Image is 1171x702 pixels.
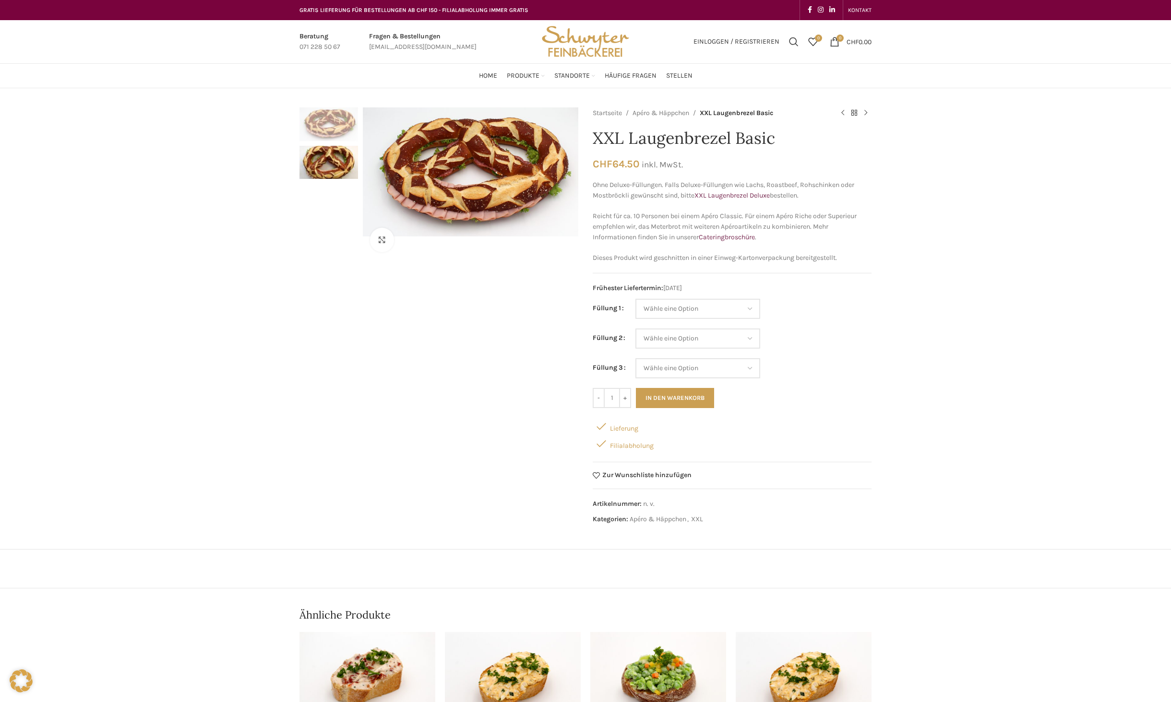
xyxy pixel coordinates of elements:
span: , [687,514,689,525]
div: Secondary navigation [843,0,876,20]
a: Startseite [593,108,622,118]
a: Site logo [538,37,633,45]
a: XXL [691,515,703,523]
a: Cateringbroschüre [699,233,755,241]
input: Produktmenge [605,388,619,408]
a: KONTAKT [848,0,872,20]
button: In den Warenkorb [636,388,714,408]
label: Füllung 1 [593,303,624,314]
span: Frühester Liefertermin: [593,284,663,292]
span: KONTAKT [848,7,872,13]
p: Reicht für ca. 10 Personen bei einem Apéro Classic. Für einem Apéro Riche oder Superieur empfehle... [593,211,872,243]
div: 1 / 2 [360,107,581,236]
span: Produkte [507,71,539,81]
img: Bäckerei Schwyter [538,20,633,63]
nav: Breadcrumb [593,107,827,119]
label: Füllung 2 [593,333,625,343]
div: Filialabholung [593,435,872,452]
a: 0 [803,32,823,51]
a: Einloggen / Registrieren [689,32,784,51]
input: - [593,388,605,408]
span: CHF [847,37,859,46]
span: GRATIS LIEFERUNG FÜR BESTELLUNGEN AB CHF 150 - FILIALABHOLUNG IMMER GRATIS [299,7,528,13]
span: 0 [836,35,844,42]
a: Standorte [554,66,595,85]
small: inkl. MwSt. [642,160,683,169]
a: 0 CHF0.00 [825,32,876,51]
span: CHF [593,158,612,170]
a: Suchen [784,32,803,51]
a: Infobox link [299,31,340,53]
input: + [619,388,631,408]
span: Zur Wunschliste hinzufügen [602,472,692,479]
a: Next product [860,107,872,119]
span: Häufige Fragen [605,71,657,81]
span: Standorte [554,71,590,81]
span: Ähnliche Produkte [299,608,391,622]
img: XXL Laugenbrezel Basic [299,107,358,141]
span: Stellen [666,71,693,81]
a: Linkedin social link [826,3,838,17]
span: Home [479,71,497,81]
div: 2 / 2 [299,146,358,184]
a: Infobox link [369,31,477,53]
a: Instagram social link [815,3,826,17]
a: Zur Wunschliste hinzufügen [593,472,692,479]
span: n. v. [643,500,655,508]
p: Dieses Produkt wird geschnitten in einer Einweg-Kartonverpackung bereitgestellt. [593,253,872,263]
span: 0 [815,35,822,42]
bdi: 0.00 [847,37,872,46]
div: 1 / 2 [299,107,358,146]
div: Lieferung [593,418,872,435]
a: Häufige Fragen [605,66,657,85]
bdi: 64.50 [593,158,639,170]
a: Previous product [837,107,848,119]
a: Apéro & Häppchen [630,515,686,523]
span: XXL Laugenbrezel Basic [700,108,773,118]
span: [DATE] [593,283,872,293]
a: Produkte [507,66,545,85]
p: Ohne Deluxe-Füllungen. Falls Deluxe-Füllungen wie Lachs, Roastbeef, Rohschinken oder Mostbröckli ... [593,180,872,201]
img: XXL Laugenbrezel Basic – Bild 2 [299,146,358,179]
a: XXL Laugenbrezel Deluxe [694,191,770,199]
a: Facebook social link [805,3,815,17]
label: Füllung 3 [593,363,626,373]
div: Meine Wunschliste [803,32,823,51]
span: Artikelnummer: [593,500,642,508]
h1: XXL Laugenbrezel Basic [593,129,872,148]
a: Stellen [666,66,693,85]
span: Einloggen / Registrieren [693,38,779,45]
a: Home [479,66,497,85]
a: Apéro & Häppchen [633,108,689,118]
span: Kategorien: [593,515,628,523]
div: Main navigation [295,66,876,85]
